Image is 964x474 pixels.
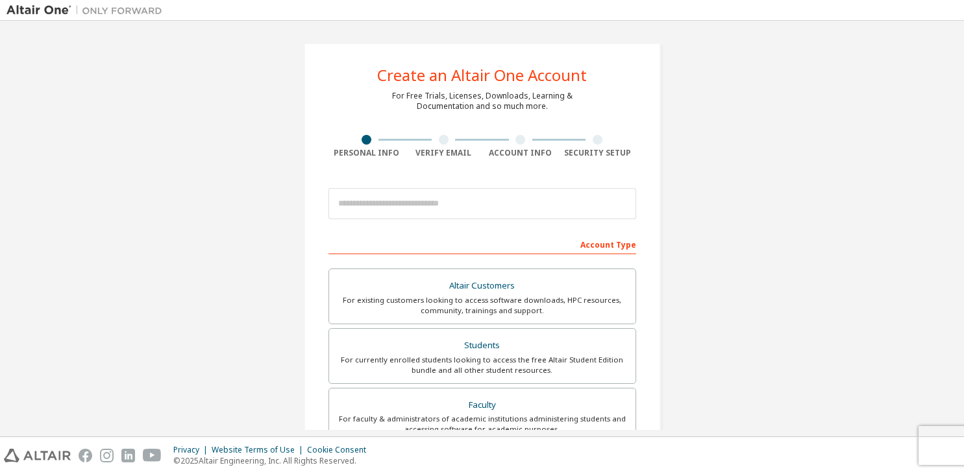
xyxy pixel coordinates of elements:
[143,449,162,462] img: youtube.svg
[100,449,114,462] img: instagram.svg
[392,91,573,112] div: For Free Trials, Licenses, Downloads, Learning & Documentation and so much more.
[337,337,628,355] div: Students
[79,449,92,462] img: facebook.svg
[173,445,212,455] div: Privacy
[337,355,628,375] div: For currently enrolled students looking to access the free Altair Student Edition bundle and all ...
[337,414,628,434] div: For faculty & administrators of academic institutions administering students and accessing softwa...
[328,148,406,158] div: Personal Info
[6,4,169,17] img: Altair One
[121,449,135,462] img: linkedin.svg
[405,148,482,158] div: Verify Email
[559,148,636,158] div: Security Setup
[212,445,307,455] div: Website Terms of Use
[337,295,628,316] div: For existing customers looking to access software downloads, HPC resources, community, trainings ...
[482,148,560,158] div: Account Info
[307,445,374,455] div: Cookie Consent
[337,396,628,414] div: Faculty
[377,67,587,83] div: Create an Altair One Account
[328,233,636,254] div: Account Type
[173,455,374,466] p: © 2025 Altair Engineering, Inc. All Rights Reserved.
[337,277,628,295] div: Altair Customers
[4,449,71,462] img: altair_logo.svg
